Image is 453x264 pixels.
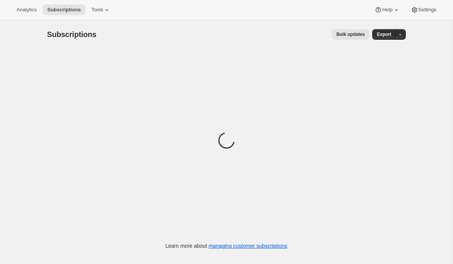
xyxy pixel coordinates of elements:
[370,5,404,15] button: Help
[47,7,81,13] span: Subscriptions
[418,7,436,13] span: Settings
[382,7,392,13] span: Help
[336,31,365,37] span: Bulk updates
[208,243,287,249] a: managing customer subscriptions
[47,30,97,39] span: Subscriptions
[372,29,396,40] button: Export
[406,5,441,15] button: Settings
[43,5,85,15] button: Subscriptions
[332,29,369,40] button: Bulk updates
[87,5,115,15] button: Tools
[12,5,41,15] button: Analytics
[17,7,37,13] span: Analytics
[377,31,391,37] span: Export
[165,242,287,250] p: Learn more about
[91,7,103,13] span: Tools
